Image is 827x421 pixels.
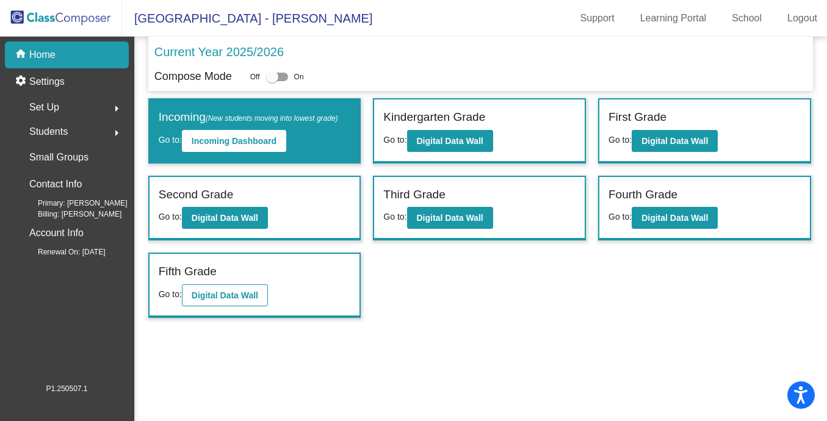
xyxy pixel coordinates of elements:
label: Fifth Grade [159,263,217,281]
label: Third Grade [383,186,445,204]
p: Contact Info [29,176,82,193]
button: Digital Data Wall [407,130,493,152]
p: Current Year 2025/2026 [154,43,284,61]
label: First Grade [609,109,666,126]
span: On [294,71,304,82]
span: Off [250,71,260,82]
button: Digital Data Wall [632,207,718,229]
span: Set Up [29,99,59,116]
b: Digital Data Wall [641,213,708,223]
span: Go to: [159,289,182,299]
b: Digital Data Wall [192,213,258,223]
span: Primary: [PERSON_NAME] [18,198,128,209]
b: Incoming Dashboard [192,136,276,146]
a: Learning Portal [630,9,717,28]
label: Second Grade [159,186,234,204]
span: Go to: [159,212,182,221]
span: Renewal On: [DATE] [18,246,105,257]
label: Fourth Grade [609,186,677,204]
span: Go to: [383,212,406,221]
span: (New students moving into lowest grade) [206,114,338,123]
span: [GEOGRAPHIC_DATA] - [PERSON_NAME] [122,9,372,28]
p: Small Groups [29,149,88,166]
b: Digital Data Wall [417,136,483,146]
span: Go to: [159,135,182,145]
span: Go to: [609,212,632,221]
label: Incoming [159,109,338,126]
p: Settings [29,74,65,89]
a: Logout [778,9,827,28]
span: Go to: [609,135,632,145]
span: Students [29,123,68,140]
b: Digital Data Wall [192,290,258,300]
button: Digital Data Wall [182,207,268,229]
b: Digital Data Wall [641,136,708,146]
p: Account Info [29,225,84,242]
b: Digital Data Wall [417,213,483,223]
button: Digital Data Wall [407,207,493,229]
p: Compose Mode [154,68,232,85]
a: Support [571,9,624,28]
button: Digital Data Wall [182,284,268,306]
p: Home [29,48,56,62]
label: Kindergarten Grade [383,109,485,126]
mat-icon: arrow_right [109,126,124,140]
button: Incoming Dashboard [182,130,286,152]
mat-icon: home [15,48,29,62]
span: Billing: [PERSON_NAME] [18,209,121,220]
a: School [722,9,771,28]
button: Digital Data Wall [632,130,718,152]
span: Go to: [383,135,406,145]
mat-icon: arrow_right [109,101,124,116]
mat-icon: settings [15,74,29,89]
